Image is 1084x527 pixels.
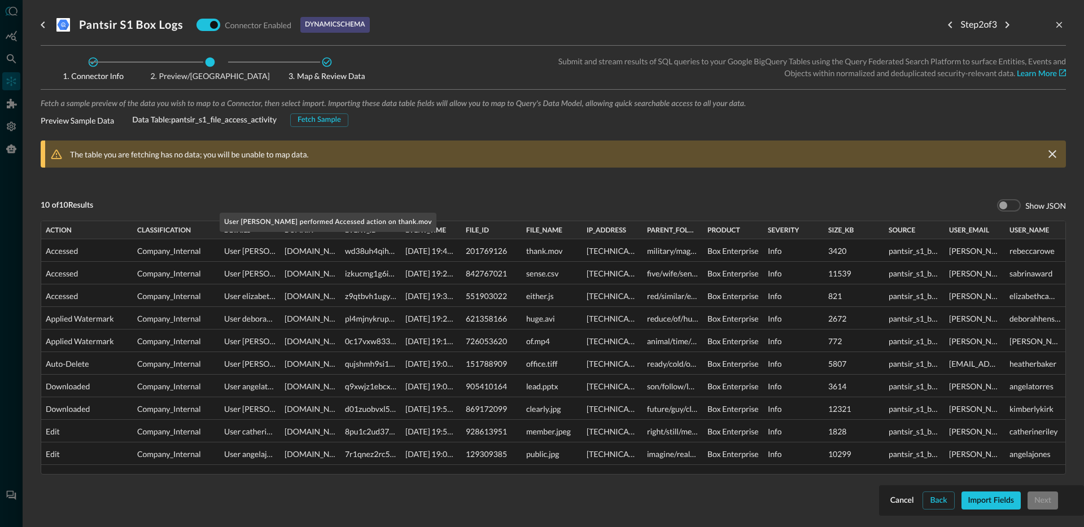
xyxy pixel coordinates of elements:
div: 621358166 [466,308,517,330]
div: Info [768,330,819,353]
div: elizabeth.campbell@auzretestbedengineering.onmicrosoft.com [949,285,1000,308]
div: [TECHNICAL_ID] [587,375,638,398]
div: Info [768,398,819,420]
div: q9xwjz1ebcxgcpbxkjmqz [345,375,396,398]
p: Preview Sample Data [41,115,114,126]
div: auzretestbedengineering.onmicrosoft.com [285,420,336,443]
div: Accessed [46,240,128,262]
span: severity [768,226,799,234]
div: User rebeccarowe performed Accessed action on thank.mov [224,240,276,262]
div: 2025-06-15 19:06:13.000025 [405,375,457,398]
div: Box Enterprise [707,308,759,330]
div: auzretestbedengineering.onmicrosoft.com [285,285,336,308]
div: elizabethcampbell [1009,285,1061,308]
span: 10 of 10 Results [41,200,93,210]
div: auzretestbedengineering.onmicrosoft.com [285,262,336,285]
span: Fetch a sample preview of the data you wish to map to a Connector, then select import. Importing ... [41,99,1066,109]
div: Box Enterprise [707,262,759,285]
div: son/follow/lead.pptx [647,375,698,398]
div: derek.cox@auzretestbedengineering.onmicrosoft.com [949,330,1000,353]
div: heather.baker@auzretestbedengineering.onmicrosoft.com [949,353,1000,375]
div: [TECHNICAL_ID] [587,240,638,262]
span: classification [137,226,191,234]
div: public.jpg [526,443,578,465]
div: kimberlykirk [1009,398,1061,420]
div: auzretestbedengineering.onmicrosoft.com [285,398,336,420]
div: kimberly.kirk@auzretestbedengineering.onmicrosoft.com [949,398,1000,420]
div: 11539 [828,262,880,285]
div: User kimberlykirk performed Downloaded action on clearly.jpg [224,398,276,420]
h3: Pantsir S1 Box Logs [79,18,183,32]
div: sabrina.ward@auzretestbedengineering.onmicrosoft.com [949,262,1000,285]
div: User elizabethcampbell performed Accessed action on either.js [224,285,276,308]
div: Edit [46,443,128,465]
div: 2025-06-15 19:56:32.000388 [405,398,457,420]
div: 726053620 [466,330,517,353]
div: sense.csv [526,262,578,285]
div: [PERSON_NAME] [1009,330,1061,353]
div: 3614 [828,375,880,398]
button: clear message banner [1046,147,1059,161]
div: Box Enterprise [707,285,759,308]
span: source [889,226,915,234]
div: izkucmg1g6iwr6jh1iikt [345,262,396,285]
div: 7r1qnez2rc5riubbb0x7r [345,443,396,465]
span: user_email [949,226,989,234]
div: Downloaded [46,398,128,420]
div: 2025-06-15 19:21:45.000567 [405,262,457,285]
div: pantsir_s1_box_logs [889,353,940,375]
div: Cancel [890,494,914,508]
div: Company_Internal [137,420,215,443]
p: Step 2 of 3 [960,18,997,32]
button: Fetch Sample [290,113,348,127]
div: Downloaded [46,375,128,398]
div: Box Enterprise [707,330,759,353]
p: The table you are fetching has no data; you will be unable to map data. [70,148,308,160]
div: User angelatorres performed Downloaded action on lead.pptx [224,375,276,398]
p: Connector Enabled [225,19,291,31]
button: close-drawer [1052,18,1066,32]
span: size_kb [828,226,854,234]
div: Applied Watermark [46,330,128,353]
div: auzretestbedengineering.onmicrosoft.com [285,330,336,353]
div: 10299 [828,443,880,465]
div: [TECHNICAL_ID] [587,353,638,375]
div: [TECHNICAL_ID] [587,308,638,330]
div: Fetch Sample [298,114,341,127]
div: pantsir_s1_box_logs [889,308,940,330]
span: user_name [1009,226,1049,234]
div: auzretestbedengineering.onmicrosoft.com [285,443,336,465]
div: pantsir_s1_box_logs [889,420,940,443]
a: Learn More [1017,70,1066,78]
div: Info [768,443,819,465]
div: 905410164 [466,375,517,398]
span: Preview/[GEOGRAPHIC_DATA] [150,72,269,80]
div: pantsir_s1_box_logs [889,375,940,398]
div: Company_Internal [137,443,215,465]
div: [TECHNICAL_ID] [587,398,638,420]
div: Box Enterprise [707,240,759,262]
div: 151788909 [466,353,517,375]
div: [TECHNICAL_ID] [587,285,638,308]
div: Accessed [46,285,128,308]
div: angelatorres [1009,375,1061,398]
div: right/still/member.jpeg [647,420,698,443]
div: d01zuobvxl5vj13larfvi [345,398,396,420]
div: 869172099 [466,398,517,420]
div: User catherineriley performed Edit action on member.jpeg [224,420,276,443]
div: Info [768,285,819,308]
div: thank.mov [526,240,578,262]
div: 129309385 [466,443,517,465]
div: Import Fields [968,494,1014,508]
div: 2025-06-15 19:07:32.000684 [405,443,457,465]
div: 2025-06-15 19:33:53.000451 [405,285,457,308]
div: pantsir_s1_box_logs [889,330,940,353]
span: Data Table: pantsir_s1_file_access_activity [132,115,277,125]
div: rebeccarowe [1009,240,1061,262]
span: file_name [526,226,562,234]
div: 3420 [828,240,880,262]
div: 1828 [828,420,880,443]
div: office.tiff [526,353,578,375]
div: [TECHNICAL_ID] [587,420,638,443]
div: red/similar/either.js [647,285,698,308]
